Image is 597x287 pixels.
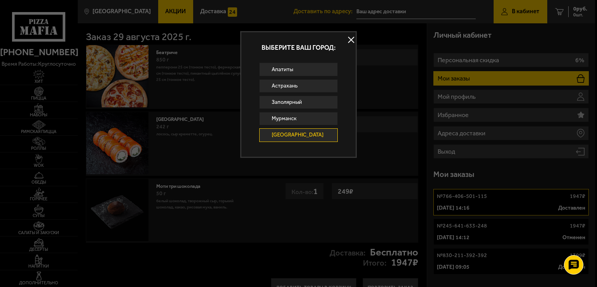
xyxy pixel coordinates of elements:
a: Заполярный [259,96,338,109]
a: [GEOGRAPHIC_DATA] [259,128,338,142]
a: Мурманск [259,112,338,125]
a: Апатиты [259,63,338,76]
p: Выберите ваш город: [241,44,356,51]
a: Астрахань [259,79,338,93]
